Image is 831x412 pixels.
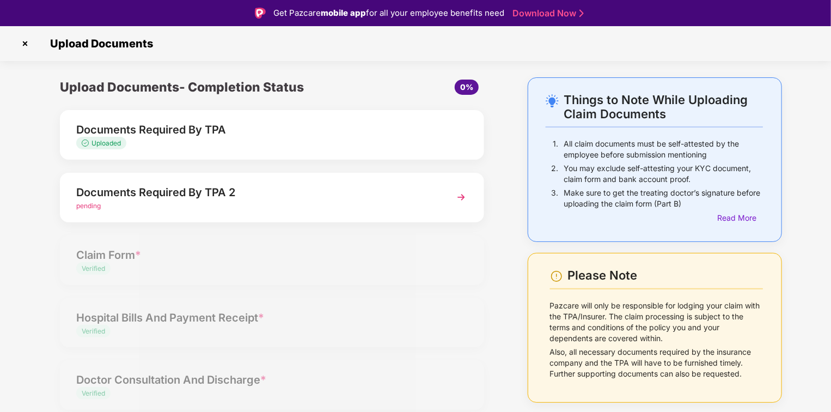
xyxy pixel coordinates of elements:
p: 1. [553,138,558,160]
img: svg+xml;base64,PHN2ZyB4bWxucz0iaHR0cDovL3d3dy53My5vcmcvMjAwMC9zdmciIHdpZHRoPSIxMy4zMzMiIGhlaWdodD... [82,140,91,147]
div: Documents Required By TPA 2 [76,184,435,201]
p: Pazcare will only be responsible for lodging your claim with the TPA/Insurer. The claim processin... [550,300,763,344]
img: svg+xml;base64,PHN2ZyBpZD0iQ3Jvc3MtMzJ4MzIiIHhtbG5zPSJodHRwOi8vd3d3LnczLm9yZy8yMDAwL3N2ZyIgd2lkdG... [16,35,34,52]
img: svg+xml;base64,PHN2ZyB4bWxucz0iaHR0cDovL3d3dy53My5vcmcvMjAwMC9zdmciIHdpZHRoPSIyNC4wOTMiIGhlaWdodD... [546,94,559,107]
span: Uploaded [91,139,121,147]
div: Documents Required By TPA [76,121,435,138]
strong: mobile app [321,8,366,18]
p: Also, all necessary documents required by the insurance company and the TPA will have to be furni... [550,347,763,379]
a: Download Now [512,8,581,19]
p: Make sure to get the treating doctor’s signature before uploading the claim form (Part B) [564,187,763,209]
span: 0% [460,82,473,92]
p: All claim documents must be self-attested by the employee before submission mentioning [564,138,763,160]
p: You may exclude self-attesting your KYC document, claim form and bank account proof. [564,163,763,185]
img: svg+xml;base64,PHN2ZyBpZD0iTmV4dCIgeG1sbnM9Imh0dHA6Ly93d3cudzMub3JnLzIwMDAvc3ZnIiB3aWR0aD0iMzYiIG... [451,187,471,207]
span: pending [76,202,101,210]
img: svg+xml;base64,PHN2ZyBpZD0iV2FybmluZ18tXzI0eDI0IiBkYXRhLW5hbWU9Ildhcm5pbmcgLSAyNHgyNCIgeG1sbnM9Im... [550,270,563,283]
div: Things to Note While Uploading Claim Documents [564,93,763,121]
img: Stroke [579,8,584,19]
p: 2. [551,163,558,185]
p: 3. [551,187,558,209]
img: Logo [255,8,266,19]
div: Get Pazcare for all your employee benefits need [273,7,504,20]
div: Read More [718,212,763,224]
div: Please Note [567,268,763,283]
span: Upload Documents [39,37,158,50]
div: Upload Documents- Completion Status [60,77,343,97]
